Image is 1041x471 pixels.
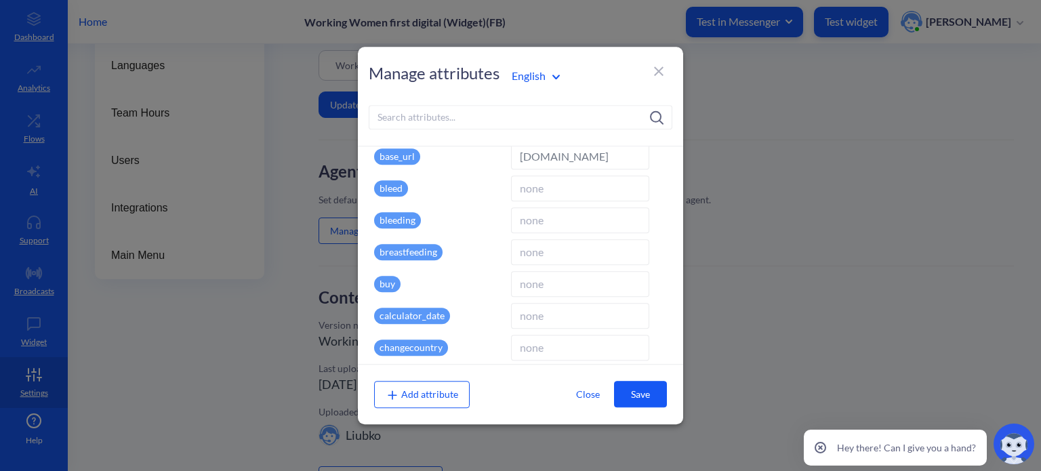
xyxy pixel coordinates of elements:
input: none [511,144,649,169]
p: bleeding [374,212,421,228]
div: English [512,68,560,84]
p: Hey there! Can I give you a hand? [837,441,976,455]
p: base_url [374,148,420,165]
input: none [511,207,649,233]
p: calculator_date [374,308,450,324]
h2: Manage attributes [369,63,499,83]
input: none [511,271,649,297]
span: Add attribute [386,388,458,400]
input: Search attributes... [369,105,672,129]
button: Save [614,381,667,407]
p: buy [374,276,401,292]
img: copilot-icon.svg [994,424,1034,464]
input: none [511,176,649,201]
p: bleed [374,180,408,197]
input: none [511,335,649,361]
input: none [511,239,649,265]
input: none [511,303,649,329]
p: changecountry [374,340,448,356]
button: Close [561,382,614,407]
p: breastfeeding [374,244,443,260]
